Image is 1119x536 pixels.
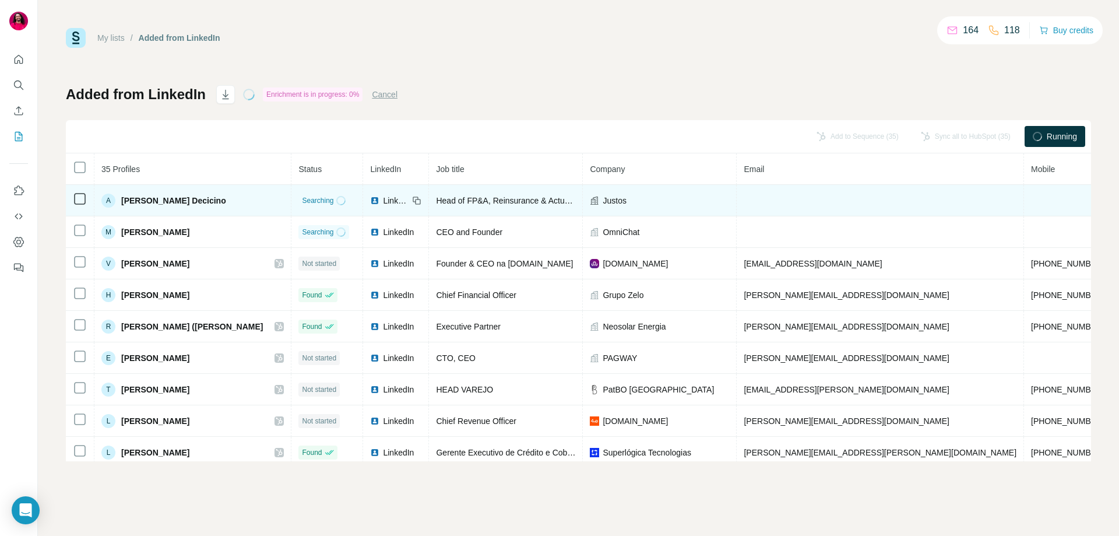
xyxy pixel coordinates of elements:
button: Use Surfe API [9,206,28,227]
div: V [101,257,115,271]
button: Feedback [9,257,28,278]
div: L [101,414,115,428]
img: Surfe Logo [66,28,86,48]
span: [PERSON_NAME] ([PERSON_NAME] [121,321,263,332]
span: [PERSON_NAME][EMAIL_ADDRESS][DOMAIN_NAME] [744,322,949,331]
div: Enrichment is in progress: 0% [263,87,363,101]
span: [PERSON_NAME] [121,226,189,238]
span: 35 Profiles [101,164,140,174]
span: Not started [302,416,336,426]
span: HEAD VAREJO [436,385,493,394]
img: LinkedIn logo [370,385,379,394]
span: [PHONE_NUMBER] [1031,448,1104,457]
button: Search [9,75,28,96]
button: Quick start [9,49,28,70]
img: LinkedIn logo [370,259,379,268]
span: LinkedIn [383,226,414,238]
span: Company [590,164,625,174]
span: Not started [302,384,336,395]
button: Dashboard [9,232,28,253]
img: company-logo [590,416,599,426]
img: LinkedIn logo [370,416,379,426]
div: E [101,351,115,365]
span: [PERSON_NAME] [121,384,189,395]
span: Neosolar Energia [603,321,666,332]
span: LinkedIn [383,447,414,458]
div: L [101,446,115,460]
img: LinkedIn logo [370,448,379,457]
img: LinkedIn logo [370,227,379,237]
span: Found [302,447,322,458]
span: [PERSON_NAME][EMAIL_ADDRESS][PERSON_NAME][DOMAIN_NAME] [744,448,1016,457]
span: LinkedIn [383,195,409,206]
span: Searching [302,195,333,206]
span: [PHONE_NUMBER] [1031,290,1104,300]
span: LinkedIn [383,258,414,269]
span: [PERSON_NAME] [121,258,189,269]
button: Cancel [372,89,397,100]
span: Not started [302,353,336,363]
span: [PERSON_NAME] [121,415,189,427]
a: My lists [97,33,125,43]
div: A [101,194,115,208]
span: Found [302,290,322,300]
span: LinkedIn [383,415,414,427]
span: Searching [302,227,333,237]
span: Executive Partner [436,322,501,331]
span: [EMAIL_ADDRESS][PERSON_NAME][DOMAIN_NAME] [744,385,949,394]
span: CTO, CEO [436,353,475,363]
img: Avatar [9,12,28,30]
span: [PHONE_NUMBER] [1031,259,1104,268]
button: Buy credits [1039,22,1093,38]
span: Running [1047,131,1077,142]
p: 118 [1004,23,1020,37]
span: LinkedIn [383,384,414,395]
span: Superlógica Tecnologias [603,447,691,458]
div: R [101,320,115,334]
span: Gerente Executivo de Crédito e Cobrança [436,448,587,457]
span: Email [744,164,764,174]
span: LinkedIn [383,321,414,332]
div: Open Intercom Messenger [12,496,40,524]
span: [PERSON_NAME] [121,352,189,364]
span: PatBO [GEOGRAPHIC_DATA] [603,384,714,395]
div: Added from LinkedIn [139,32,220,44]
span: Grupo Zelo [603,289,643,301]
span: Found [302,321,322,332]
span: Job title [436,164,464,174]
span: [PHONE_NUMBER] [1031,385,1104,394]
button: Use Surfe on LinkedIn [9,180,28,201]
img: LinkedIn logo [370,322,379,331]
span: LinkedIn [383,289,414,301]
span: Founder & CEO na [DOMAIN_NAME] [436,259,573,268]
span: Head of FP&A, Reinsurance & Actuarial [436,196,580,205]
span: PAGWAY [603,352,637,364]
span: Justos [603,195,626,206]
img: LinkedIn logo [370,290,379,300]
img: LinkedIn logo [370,196,379,205]
span: LinkedIn [383,352,414,364]
span: [PERSON_NAME] [121,289,189,301]
span: [PERSON_NAME][EMAIL_ADDRESS][DOMAIN_NAME] [744,290,949,300]
span: Chief Financial Officer [436,290,516,300]
span: [PHONE_NUMBER] [1031,322,1104,331]
div: M [101,225,115,239]
button: My lists [9,126,28,147]
span: [PERSON_NAME][EMAIL_ADDRESS][DOMAIN_NAME] [744,353,949,363]
span: [DOMAIN_NAME] [603,258,668,269]
span: [PHONE_NUMBER] [1031,416,1104,426]
span: [PERSON_NAME][EMAIL_ADDRESS][DOMAIN_NAME] [744,416,949,426]
p: 164 [963,23,979,37]
li: / [131,32,133,44]
div: T [101,383,115,397]
span: LinkedIn [370,164,401,174]
span: [EMAIL_ADDRESS][DOMAIN_NAME] [744,259,882,268]
span: [DOMAIN_NAME] [603,415,668,427]
button: Enrich CSV [9,100,28,121]
span: Mobile [1031,164,1055,174]
img: LinkedIn logo [370,353,379,363]
span: Status [298,164,322,174]
span: [PERSON_NAME] Decicino [121,195,226,206]
span: Not started [302,258,336,269]
span: Chief Revenue Officer [436,416,516,426]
